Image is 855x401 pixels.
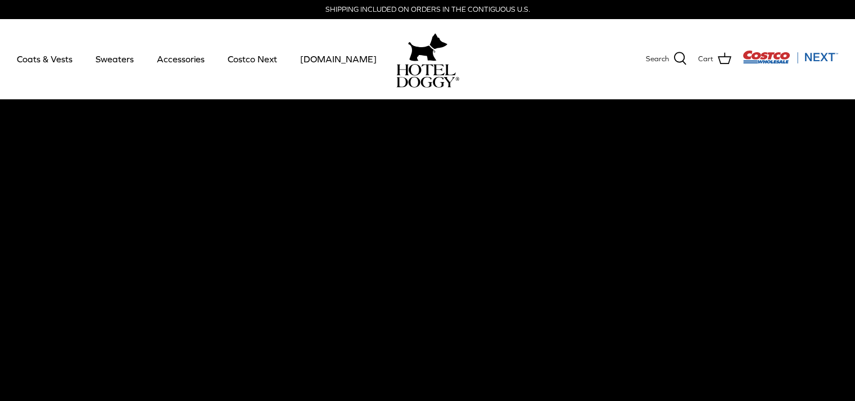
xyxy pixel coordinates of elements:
[396,64,459,88] img: hoteldoggycom
[396,30,459,88] a: hoteldoggy.com hoteldoggycom
[698,52,731,66] a: Cart
[7,40,83,78] a: Coats & Vests
[743,57,838,66] a: Visit Costco Next
[646,53,669,65] span: Search
[147,40,215,78] a: Accessories
[408,30,447,64] img: hoteldoggy.com
[290,40,387,78] a: [DOMAIN_NAME]
[743,50,838,64] img: Costco Next
[698,53,713,65] span: Cart
[218,40,287,78] a: Costco Next
[646,52,687,66] a: Search
[85,40,144,78] a: Sweaters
